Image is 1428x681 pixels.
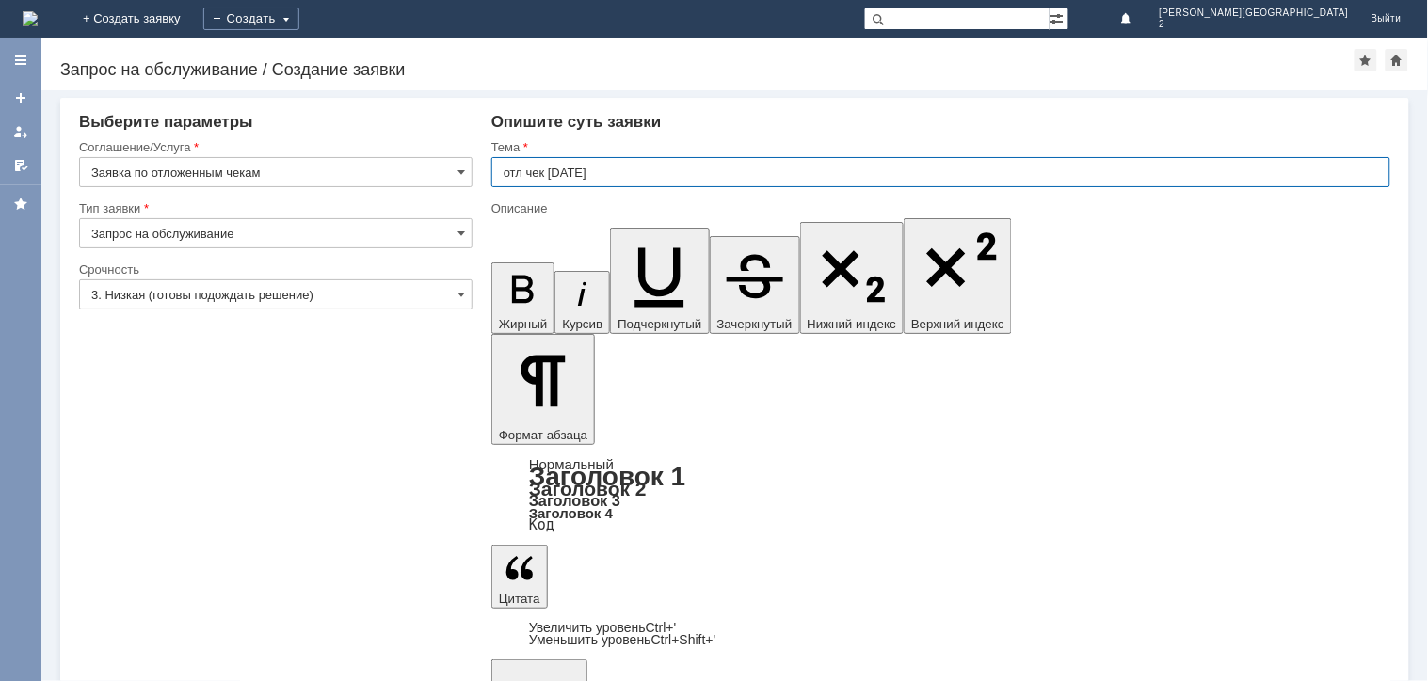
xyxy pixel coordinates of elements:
[499,592,540,606] span: Цитата
[79,141,469,153] div: Соглашение/Услуга
[1050,8,1068,26] span: Расширенный поиск
[203,8,299,30] div: Создать
[1160,8,1349,19] span: [PERSON_NAME][GEOGRAPHIC_DATA]
[646,620,677,635] span: Ctrl+'
[529,492,620,509] a: Заголовок 3
[6,83,36,113] a: Создать заявку
[6,150,36,181] a: Мои согласования
[529,505,613,521] a: Заголовок 4
[717,317,793,331] span: Зачеркнутый
[79,202,469,214] div: Тип заявки
[529,516,554,533] a: Код
[1386,49,1408,71] div: Сделать домашней страницей
[554,271,610,334] button: Курсив
[529,462,686,491] a: Заголовок 1
[529,478,647,499] a: Заголовок 2
[1355,49,1377,71] div: Добавить в избранное
[491,622,1390,646] div: Цитата
[491,458,1390,531] div: Формат абзаца
[911,317,1004,331] span: Верхний индекс
[499,317,548,331] span: Жирный
[79,263,469,276] div: Срочность
[23,11,38,26] img: logo
[491,262,555,334] button: Жирный
[610,228,709,334] button: Подчеркнутый
[529,456,614,472] a: Нормальный
[23,11,38,26] a: Перейти на домашнюю страницу
[491,113,662,131] span: Опишите суть заявки
[651,632,716,647] span: Ctrl+Shift+'
[60,60,1355,79] div: Запрос на обслуживание / Создание заявки
[491,202,1387,214] div: Описание
[491,545,548,609] button: Цитата
[808,317,897,331] span: Нижний индекс
[904,218,1012,334] button: Верхний индекс
[491,141,1387,153] div: Тема
[618,317,701,331] span: Подчеркнутый
[79,113,253,131] span: Выберите параметры
[6,117,36,147] a: Мои заявки
[499,428,587,442] span: Формат абзаца
[529,620,677,635] a: Increase
[529,632,716,647] a: Decrease
[710,236,800,334] button: Зачеркнутый
[491,334,595,445] button: Формат абзаца
[1160,19,1349,30] span: 2
[562,317,602,331] span: Курсив
[800,222,905,334] button: Нижний индекс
